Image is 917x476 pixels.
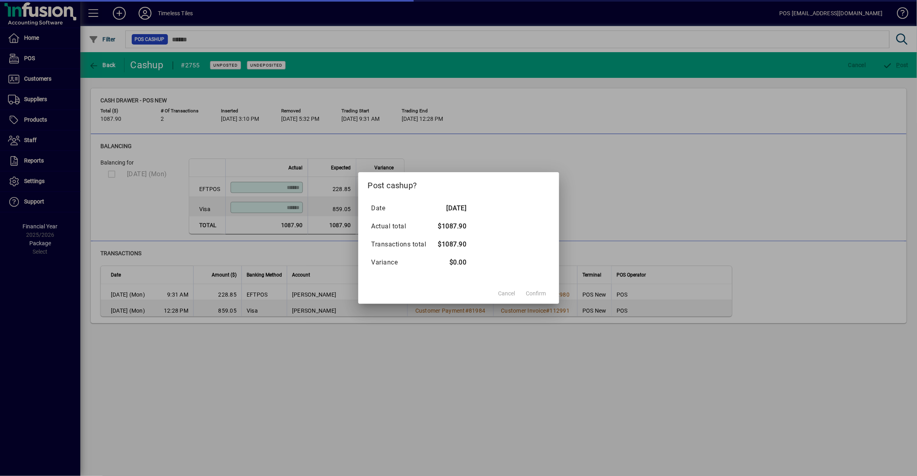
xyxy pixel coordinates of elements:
[435,253,467,271] td: $0.00
[358,172,559,195] h2: Post cashup?
[371,217,435,235] td: Actual total
[435,199,467,217] td: [DATE]
[435,217,467,235] td: $1087.90
[371,199,435,217] td: Date
[371,253,435,271] td: Variance
[371,235,435,253] td: Transactions total
[435,235,467,253] td: $1087.90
